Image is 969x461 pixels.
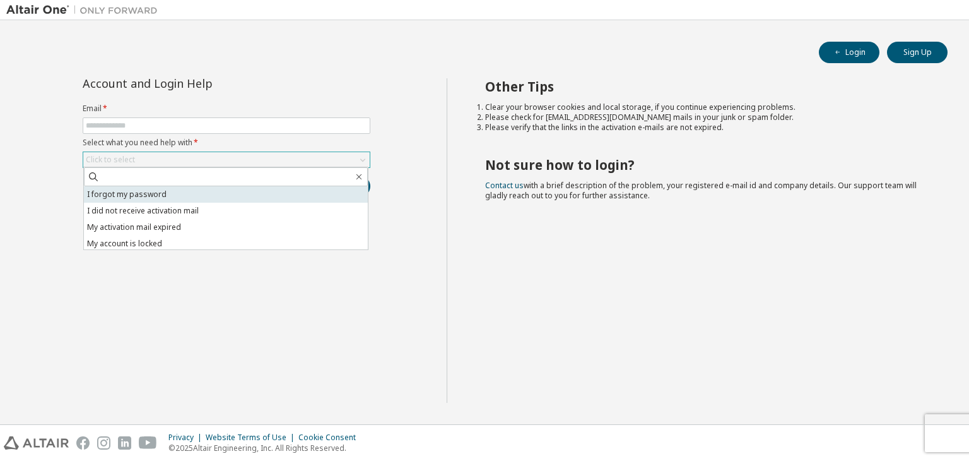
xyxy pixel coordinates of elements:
h2: Not sure how to login? [485,157,925,173]
li: Please verify that the links in the activation e-mails are not expired. [485,123,925,133]
span: with a brief description of the problem, your registered e-mail id and company details. Our suppo... [485,180,917,201]
img: Altair One [6,4,164,16]
button: Sign Up [887,42,948,63]
button: Login [819,42,879,63]
img: altair_logo.svg [4,436,69,450]
div: Click to select [83,152,370,167]
div: Click to select [86,155,135,165]
a: Contact us [485,180,524,191]
div: Website Terms of Use [206,433,298,443]
div: Account and Login Help [83,78,313,88]
img: youtube.svg [139,436,157,450]
li: Clear your browser cookies and local storage, if you continue experiencing problems. [485,102,925,112]
li: I forgot my password [84,186,368,203]
div: Cookie Consent [298,433,363,443]
img: instagram.svg [97,436,110,450]
h2: Other Tips [485,78,925,95]
label: Select what you need help with [83,138,370,148]
img: facebook.svg [76,436,90,450]
img: linkedin.svg [118,436,131,450]
p: © 2025 Altair Engineering, Inc. All Rights Reserved. [168,443,363,453]
label: Email [83,104,370,114]
li: Please check for [EMAIL_ADDRESS][DOMAIN_NAME] mails in your junk or spam folder. [485,112,925,123]
div: Privacy [168,433,206,443]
